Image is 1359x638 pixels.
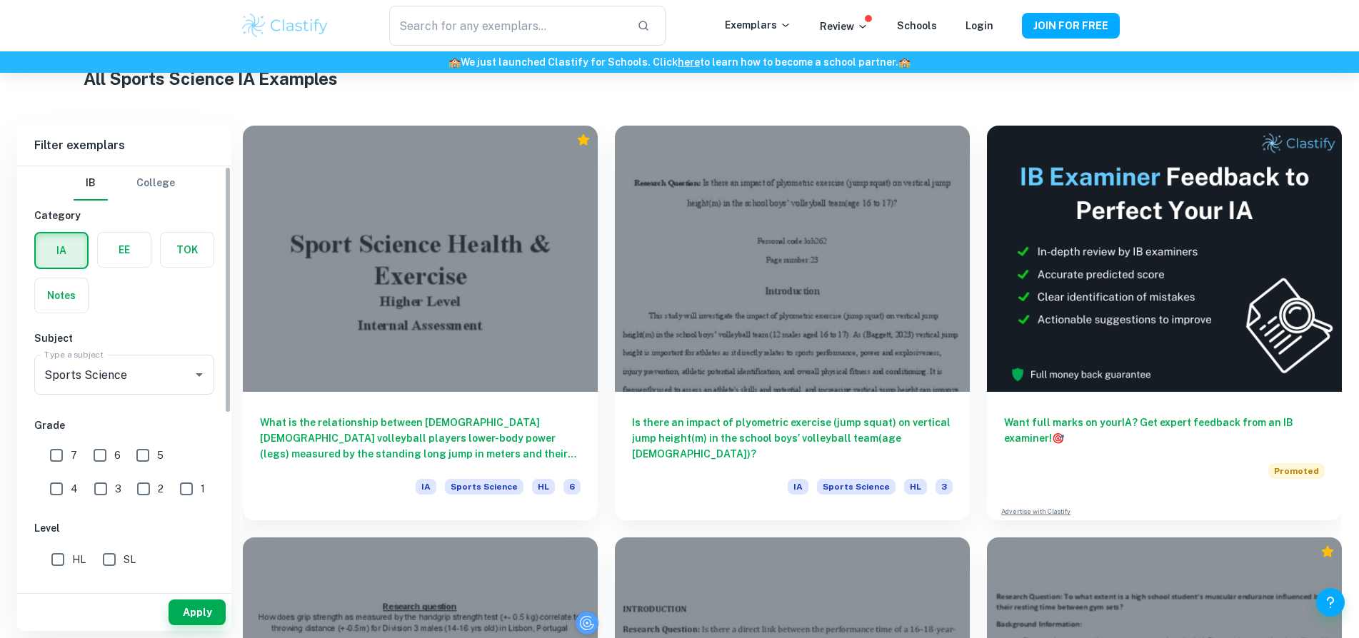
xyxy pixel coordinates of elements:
[201,481,205,497] span: 1
[36,233,87,268] button: IA
[71,481,78,497] span: 4
[987,126,1342,520] a: Want full marks on yourIA? Get expert feedback from an IB examiner!PromotedAdvertise with Clastify
[725,17,791,33] p: Exemplars
[3,54,1356,70] h6: We just launched Clastify for Schools. Click to learn how to become a school partner.
[820,19,868,34] p: Review
[74,166,175,201] div: Filter type choice
[74,166,108,201] button: IB
[1316,588,1345,617] button: Help and Feedback
[72,552,86,567] span: HL
[987,126,1342,392] img: Thumbnail
[897,20,937,31] a: Schools
[114,447,121,463] span: 6
[260,415,581,462] h6: What is the relationship between [DEMOGRAPHIC_DATA] [DEMOGRAPHIC_DATA] volleyball players lower-b...
[98,233,151,267] button: EE
[35,278,88,313] button: Notes
[169,599,226,625] button: Apply
[240,11,331,40] img: Clastify logo
[189,365,209,385] button: Open
[1004,415,1325,446] h6: Want full marks on your IA ? Get expert feedback from an IB examiner!
[389,6,625,46] input: Search for any exemplars...
[445,479,523,495] span: Sports Science
[1268,463,1325,479] span: Promoted
[416,479,436,495] span: IA
[17,126,231,166] h6: Filter exemplars
[904,479,927,495] span: HL
[161,233,214,267] button: TOK
[898,56,911,68] span: 🏫
[448,56,461,68] span: 🏫
[936,479,953,495] span: 3
[44,348,104,360] label: Type a subject
[576,133,591,147] div: Premium
[136,166,175,201] button: College
[615,126,970,520] a: Is there an impact of plyometric exercise (jump squat) on vertical jump height(m) in the school b...
[632,415,953,462] h6: Is there an impact of plyometric exercise (jump squat) on vertical jump height(m) in the school b...
[1320,545,1335,559] div: Premium
[71,447,77,463] span: 7
[243,126,598,520] a: What is the relationship between [DEMOGRAPHIC_DATA] [DEMOGRAPHIC_DATA] volleyball players lower-b...
[678,56,700,68] a: here
[966,20,993,31] a: Login
[1022,13,1120,39] button: JOIN FOR FREE
[563,479,581,495] span: 6
[84,66,1276,91] h1: All Sports Science IA Examples
[34,520,214,536] h6: Level
[115,481,121,497] span: 3
[1052,432,1064,444] span: 🎯
[788,479,808,495] span: IA
[34,330,214,346] h6: Subject
[817,479,896,495] span: Sports Science
[34,208,214,223] h6: Category
[157,447,164,463] span: 5
[532,479,555,495] span: HL
[124,552,136,567] span: SL
[158,481,164,497] span: 2
[1001,507,1070,517] a: Advertise with Clastify
[34,417,214,433] h6: Grade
